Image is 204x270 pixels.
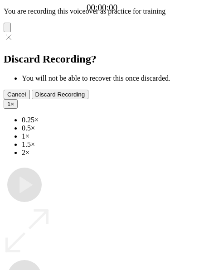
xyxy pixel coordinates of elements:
li: You will not be able to recover this once discarded. [22,74,200,82]
button: Cancel [4,90,30,99]
a: 00:00:00 [87,3,117,13]
button: Discard Recording [32,90,89,99]
button: 1× [4,99,18,109]
li: 0.25× [22,116,200,124]
li: 2× [22,149,200,157]
p: You are recording this voiceover as practice for training [4,7,200,15]
span: 1 [7,101,10,107]
li: 1× [22,132,200,140]
h2: Discard Recording? [4,53,200,65]
li: 0.5× [22,124,200,132]
li: 1.5× [22,140,200,149]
